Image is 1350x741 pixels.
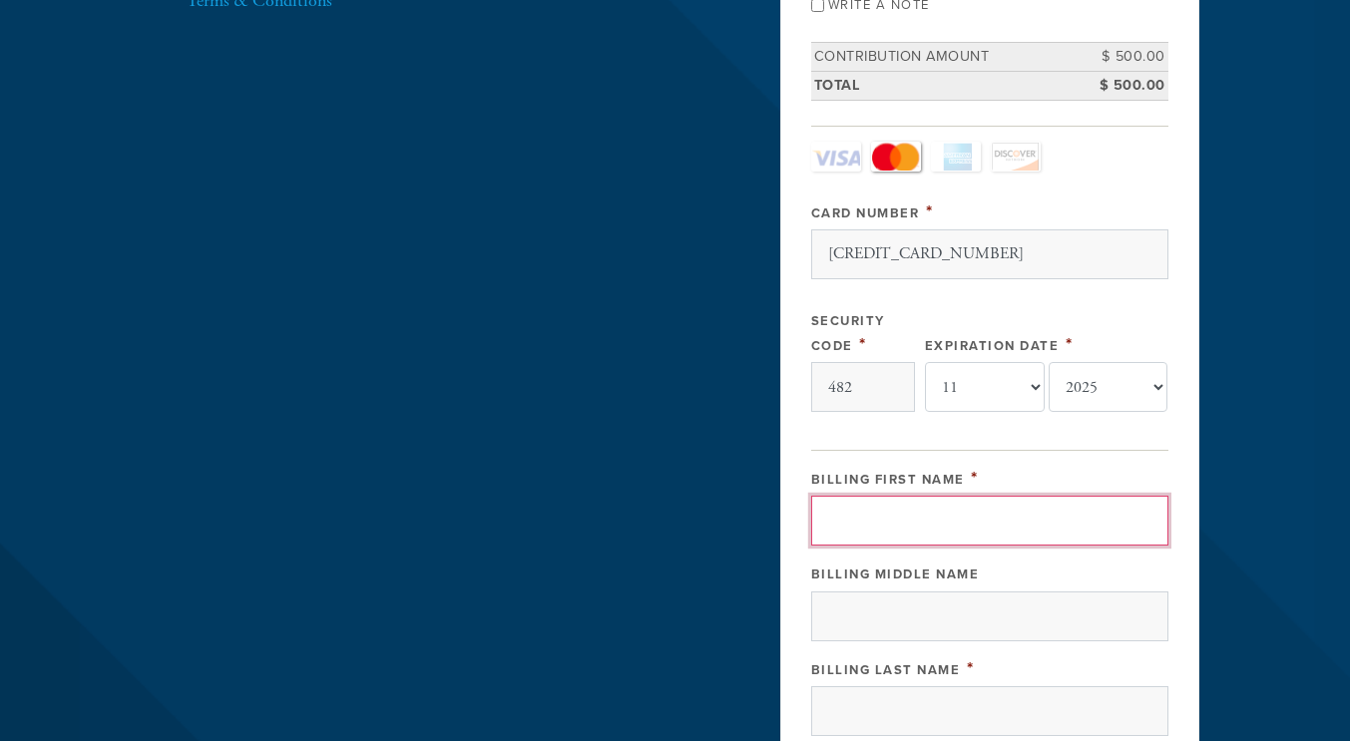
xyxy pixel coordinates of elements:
label: Billing First Name [811,472,965,488]
span: This field is required. [1066,333,1074,355]
label: Security Code [811,313,885,354]
span: This field is required. [859,333,867,355]
select: Expiration Date year [1049,362,1168,412]
label: Card Number [811,205,920,221]
span: This field is required. [967,657,975,679]
label: Billing Last Name [811,662,961,678]
td: Total [811,71,1079,100]
label: Billing Middle Name [811,566,980,582]
a: Visa [811,142,861,172]
select: Expiration Date month [925,362,1045,412]
td: $ 500.00 [1079,71,1168,100]
span: This field is required. [971,467,979,489]
span: This field is required. [926,200,934,222]
td: $ 500.00 [1079,43,1168,72]
td: Contribution Amount [811,43,1079,72]
a: MasterCard [871,142,921,172]
a: Discover [991,142,1041,172]
label: Expiration Date [925,338,1060,354]
a: Amex [931,142,981,172]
